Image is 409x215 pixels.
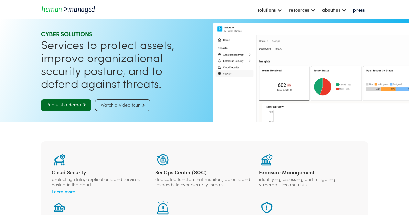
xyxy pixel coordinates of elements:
div: identifying, assessing, and mitigating vulnerabilities and risks [259,177,358,187]
a: press [350,4,368,15]
div: protecting data, applications, and services hosted in the cloud [52,177,150,187]
div: resources [289,6,309,14]
div: dedicated function that monitors, detects, and responds to cybersecurity threats [155,177,254,187]
a: Learn more [52,188,150,195]
div: about us [322,6,340,14]
div: Cyber SOLUTIONS [41,30,202,38]
div: resources [285,4,319,15]
div: SecOps Center (SOC) [155,169,254,175]
a: Watch a video tour [95,99,150,111]
div: Cloud Security [52,169,150,175]
div: solutions [254,4,285,15]
a: Request a demo [41,99,91,111]
div: Exposure Management [259,169,358,175]
a: home [41,5,99,14]
span:  [140,103,145,107]
div: solutions [257,6,276,14]
div: about us [319,4,350,15]
h1: Services to protect assets, improve organizational security posture, and to defend against threats. [41,38,202,90]
span:  [81,103,86,107]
